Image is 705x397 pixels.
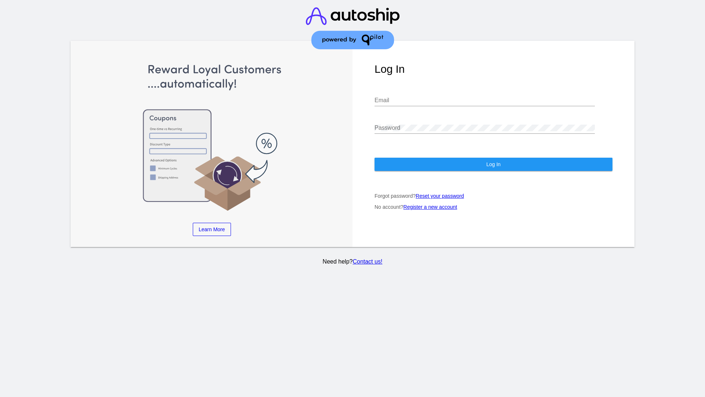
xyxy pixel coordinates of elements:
[193,223,231,236] a: Learn More
[404,204,457,210] a: Register a new account
[69,258,636,265] p: Need help?
[375,158,612,171] button: Log In
[416,193,464,199] a: Reset your password
[352,258,382,265] a: Contact us!
[375,204,612,210] p: No account?
[486,161,500,167] span: Log In
[375,193,612,199] p: Forgot password?
[375,97,595,104] input: Email
[93,63,331,212] img: Apply Coupons Automatically to Scheduled Orders with QPilot
[199,226,225,232] span: Learn More
[375,63,612,75] h1: Log In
